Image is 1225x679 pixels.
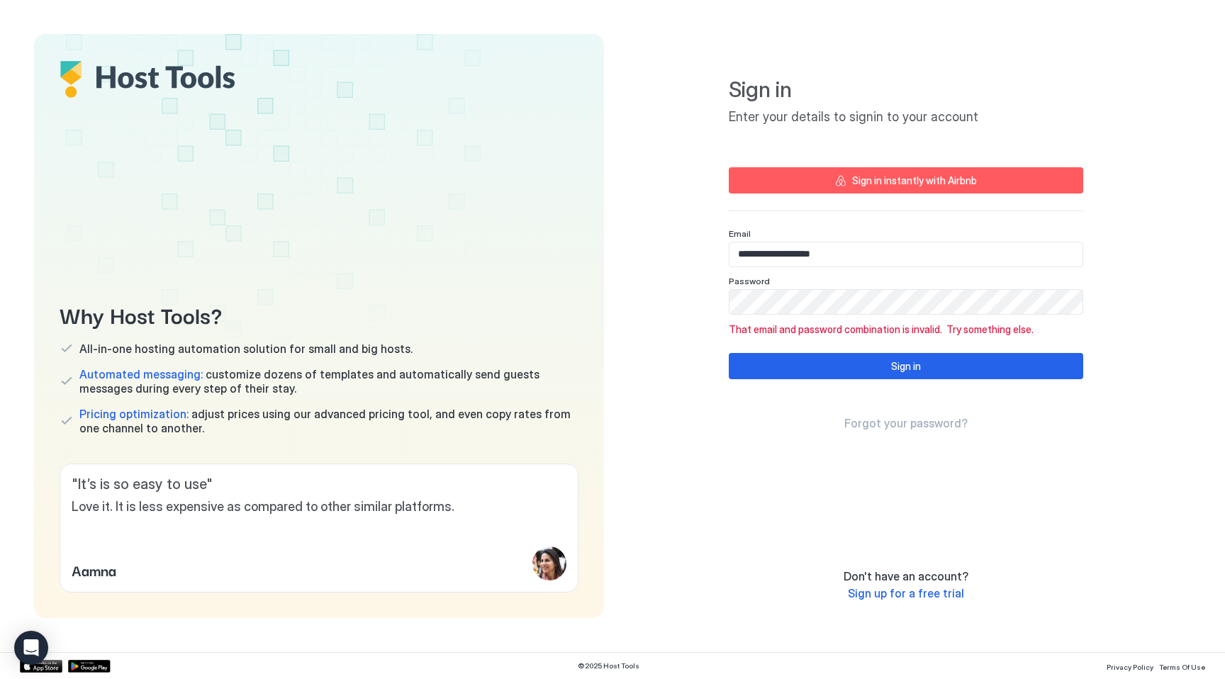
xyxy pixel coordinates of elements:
span: Password [729,276,770,286]
a: App Store [20,660,62,673]
div: profile [532,546,566,580]
input: Input Field [729,242,1083,266]
a: Google Play Store [68,660,111,673]
span: Pricing optimization: [79,407,189,421]
span: Enter your details to signin to your account [729,109,1083,125]
a: Forgot your password? [844,416,968,431]
button: Sign in instantly with Airbnb [729,167,1083,193]
a: Terms Of Use [1159,658,1205,673]
a: Privacy Policy [1107,658,1153,673]
span: adjust prices using our advanced pricing tool, and even copy rates from one channel to another. [79,407,578,435]
span: customize dozens of templates and automatically send guests messages during every step of their s... [79,367,578,395]
span: Why Host Tools? [60,298,578,330]
span: Sign in [729,77,1083,103]
span: Privacy Policy [1107,663,1153,671]
span: Email [729,228,751,239]
span: Love it. It is less expensive as compared to other similar platforms. [72,499,566,515]
div: Sign in [891,359,921,374]
span: All-in-one hosting automation solution for small and big hosts. [79,342,413,356]
input: Input Field [729,290,1083,314]
span: That email and password combination is invalid. Try something else. [729,323,1083,336]
span: Don't have an account? [844,569,968,583]
div: Open Intercom Messenger [14,631,48,665]
span: " It’s is so easy to use " [72,476,566,493]
a: Sign up for a free trial [848,586,964,601]
span: Forgot your password? [844,416,968,430]
span: Aamna [72,559,116,580]
span: Automated messaging: [79,367,203,381]
div: Sign in instantly with Airbnb [852,173,977,188]
span: Terms Of Use [1159,663,1205,671]
span: © 2025 Host Tools [578,661,639,670]
button: Sign in [729,353,1083,379]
